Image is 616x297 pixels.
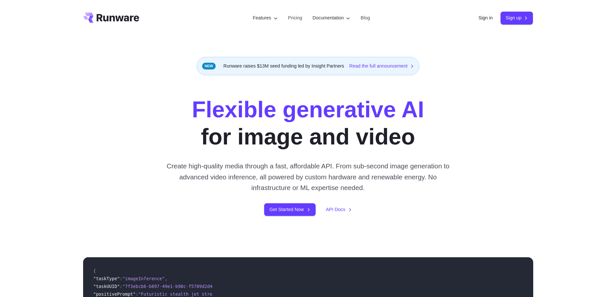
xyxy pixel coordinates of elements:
a: Read the full announcement [349,62,414,70]
a: Go to / [83,13,139,23]
div: Runware raises $13M seed funding led by Insight Partners [197,57,420,75]
span: "taskType" [93,276,120,281]
a: Blog [361,14,370,22]
strong: Flexible generative AI [192,97,424,122]
a: Sign up [501,12,533,24]
a: Get Started Now [264,203,315,216]
span: : [120,284,122,289]
span: "imageInference" [123,276,165,281]
a: Sign in [479,14,493,22]
span: { [93,268,96,273]
span: "taskUUID" [93,284,120,289]
label: Documentation [313,14,351,22]
span: : [135,292,138,297]
span: "7f3ebcb6-b897-49e1-b98c-f5789d2d40d7" [123,284,223,289]
p: Create high-quality media through a fast, affordable API. From sub-second image generation to adv... [164,161,452,193]
span: : [120,276,122,281]
a: API Docs [326,206,352,213]
span: "Futuristic stealth jet streaking through a neon-lit cityscape with glowing purple exhaust" [138,292,379,297]
span: "positivePrompt" [93,292,136,297]
span: , [165,276,167,281]
label: Features [253,14,278,22]
a: Pricing [288,14,302,22]
h1: for image and video [192,96,424,150]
